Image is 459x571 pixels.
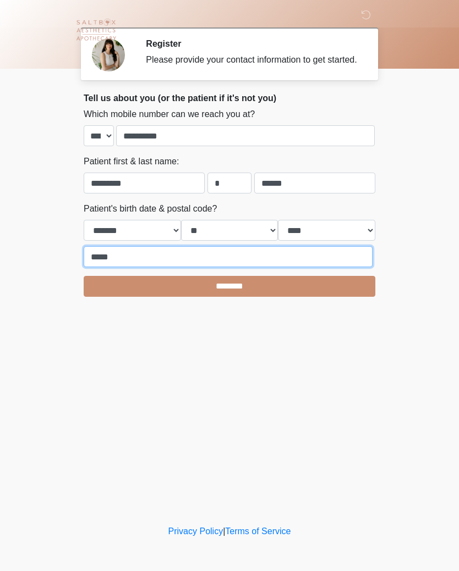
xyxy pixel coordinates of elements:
label: Patient's birth date & postal code? [84,202,217,215]
a: | [223,526,225,536]
img: Saltbox Aesthetics Logo [73,8,119,55]
h2: Tell us about you (or the patient if it's not you) [84,93,375,103]
label: Which mobile number can we reach you at? [84,108,255,121]
a: Terms of Service [225,526,291,536]
a: Privacy Policy [168,526,223,536]
label: Patient first & last name: [84,155,179,168]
